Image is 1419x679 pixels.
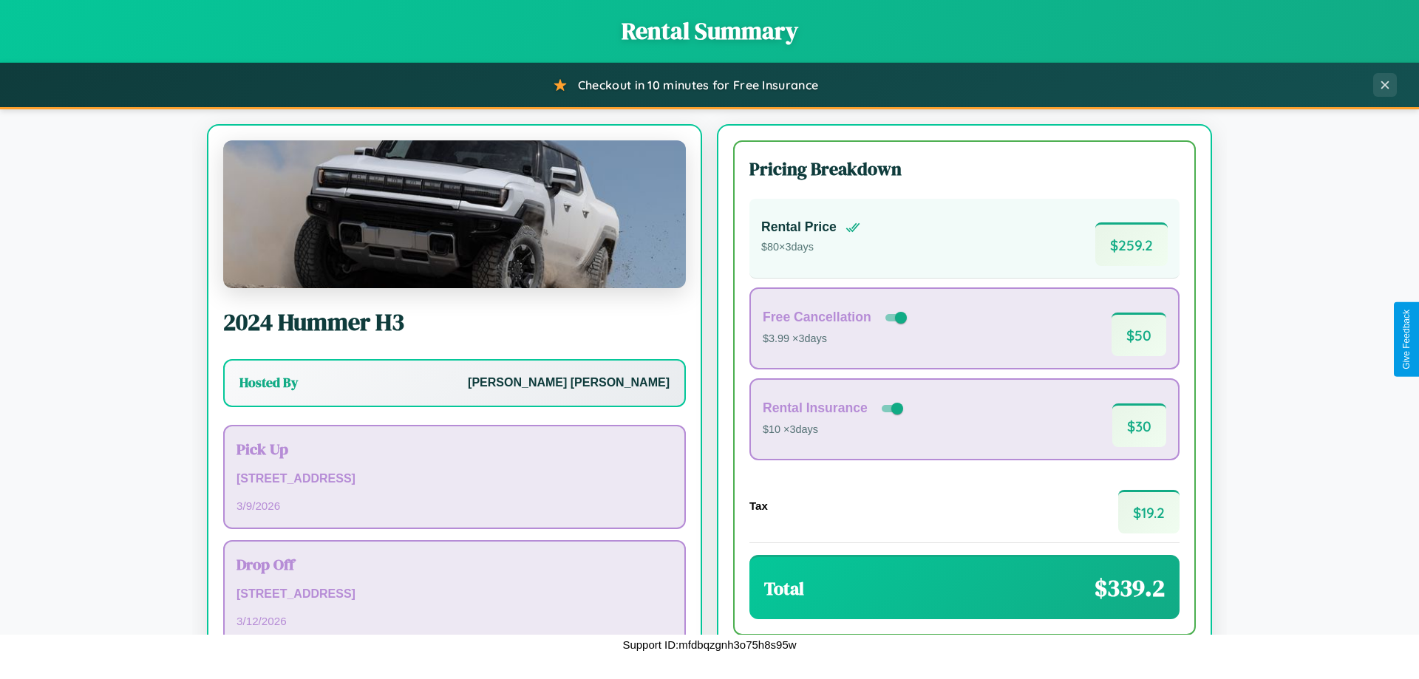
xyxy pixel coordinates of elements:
p: [PERSON_NAME] [PERSON_NAME] [468,372,670,394]
h3: Hosted By [239,374,298,392]
p: [STREET_ADDRESS] [236,468,673,490]
h3: Pricing Breakdown [749,157,1180,181]
p: 3 / 12 / 2026 [236,611,673,631]
span: $ 19.2 [1118,490,1180,533]
div: Give Feedback [1401,310,1412,369]
h3: Pick Up [236,438,673,460]
h2: 2024 Hummer H3 [223,306,686,338]
p: 3 / 9 / 2026 [236,496,673,516]
span: $ 50 [1112,313,1166,356]
h4: Rental Price [761,219,837,235]
h4: Rental Insurance [763,400,868,416]
p: $3.99 × 3 days [763,330,910,349]
img: Hummer H3 [223,140,686,288]
h3: Total [764,576,804,601]
span: $ 339.2 [1095,572,1165,604]
h1: Rental Summary [15,15,1404,47]
p: Support ID: mfdbqzgnh3o75h8s95w [622,635,796,655]
span: $ 30 [1112,403,1166,447]
p: $10 × 3 days [763,420,906,440]
span: $ 259.2 [1095,222,1168,266]
h3: Drop Off [236,553,673,575]
p: $ 80 × 3 days [761,238,860,257]
p: [STREET_ADDRESS] [236,584,673,605]
h4: Tax [749,499,768,512]
span: Checkout in 10 minutes for Free Insurance [578,78,818,92]
h4: Free Cancellation [763,310,871,325]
